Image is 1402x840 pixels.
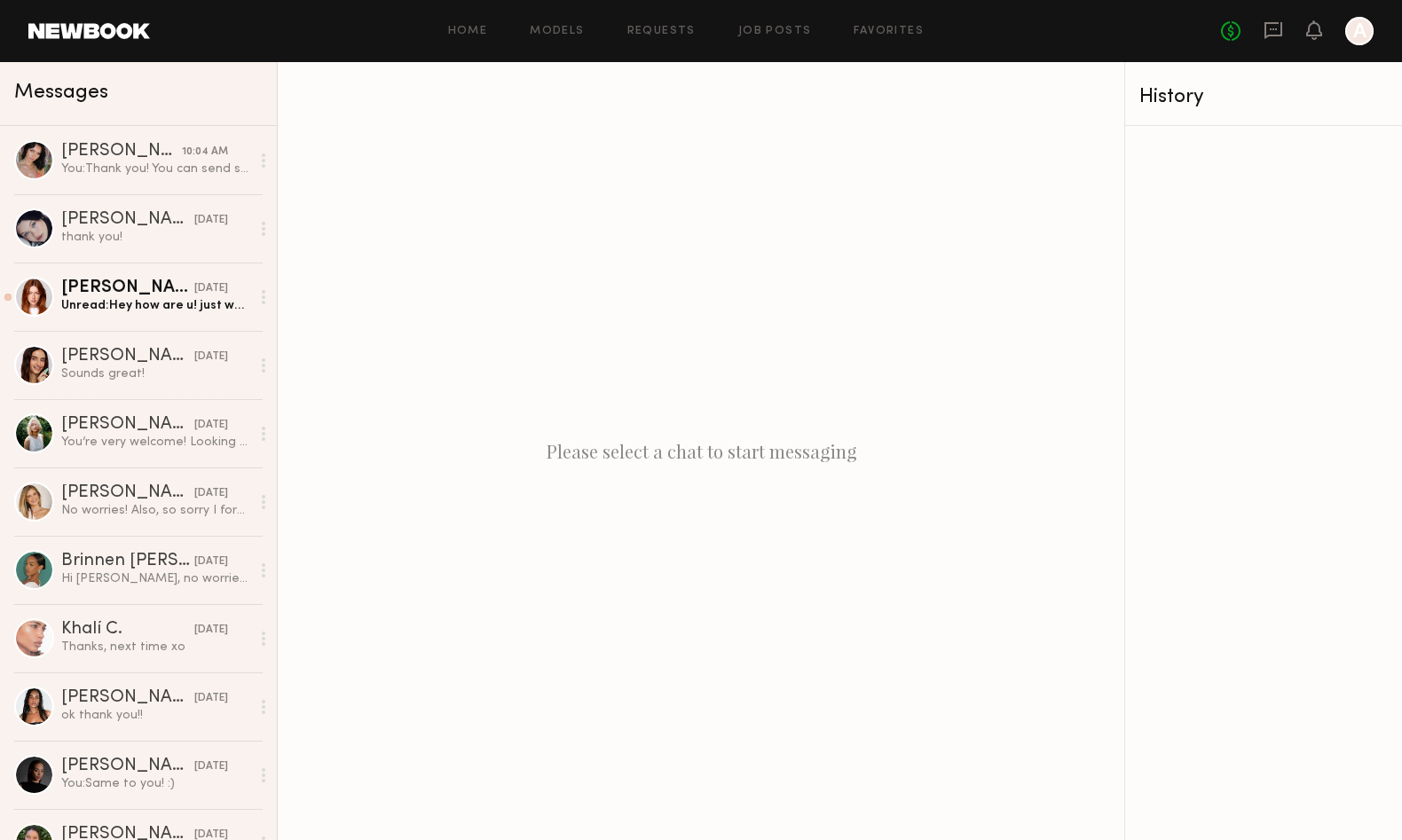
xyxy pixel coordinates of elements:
div: [PERSON_NAME] [61,143,182,161]
div: [DATE] [194,758,228,775]
div: No worries! Also, so sorry I forgot to respond to the message above. But I would’ve loved to work... [61,502,250,519]
div: Unread: Hey how are u! just wanted to reach out and share that I am now an influencer agent at Bo... [61,297,250,314]
div: [DATE] [194,349,228,365]
div: Khalí C. [61,621,194,639]
a: Favorites [854,26,924,37]
div: Thanks, next time xo [61,639,250,656]
div: [PERSON_NAME] [61,689,194,707]
span: Messages [14,82,108,103]
a: A [1345,17,1374,45]
div: [PERSON_NAME] [61,279,194,297]
div: [DATE] [194,485,228,502]
a: Job Posts [738,26,812,37]
div: You’re very welcome! Looking forward to it :) [61,434,250,451]
div: [DATE] [194,212,228,229]
div: thank you! [61,229,250,246]
div: [DATE] [194,622,228,639]
div: [DATE] [194,417,228,434]
div: Brinnen [PERSON_NAME] [61,553,194,570]
a: Models [530,26,584,37]
div: History [1139,87,1388,107]
div: [PERSON_NAME] [61,348,194,365]
div: 10:04 AM [182,144,228,161]
a: Home [448,26,488,37]
div: You: Same to you! :) [61,775,250,792]
div: [PERSON_NAME] [61,416,194,434]
div: [PERSON_NAME] [61,758,194,775]
div: You: Thank you! You can send some selfies just as you are now! We just need to see updated [MEDIC... [61,161,250,177]
div: Hi [PERSON_NAME], no worries, thank you! [61,570,250,587]
div: [PERSON_NAME] [61,484,194,502]
div: [DATE] [194,690,228,707]
div: Sounds great! [61,365,250,382]
div: [DATE] [194,553,228,570]
div: ok thank you!! [61,707,250,724]
div: [DATE] [194,280,228,297]
div: [PERSON_NAME] [61,211,194,229]
div: Please select a chat to start messaging [278,62,1124,840]
a: Requests [627,26,696,37]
